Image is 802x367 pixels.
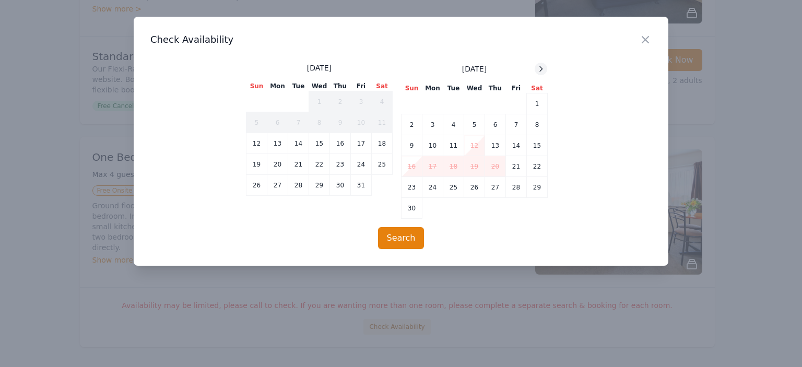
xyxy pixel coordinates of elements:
td: 19 [464,156,485,177]
td: 1 [309,91,330,112]
td: 30 [402,198,422,219]
td: 14 [506,135,527,156]
td: 10 [351,112,372,133]
th: Tue [443,84,464,93]
td: 29 [309,175,330,196]
th: Thu [330,81,351,91]
td: 23 [402,177,422,198]
td: 2 [402,114,422,135]
td: 16 [330,133,351,154]
td: 12 [464,135,485,156]
td: 26 [246,175,267,196]
td: 15 [309,133,330,154]
button: Search [378,227,424,249]
td: 7 [506,114,527,135]
span: [DATE] [462,64,487,74]
td: 13 [267,133,288,154]
td: 17 [351,133,372,154]
td: 17 [422,156,443,177]
td: 18 [372,133,393,154]
td: 24 [351,154,372,175]
th: Sun [246,81,267,91]
td: 26 [464,177,485,198]
td: 31 [351,175,372,196]
td: 18 [443,156,464,177]
td: 16 [402,156,422,177]
td: 9 [330,112,351,133]
td: 25 [372,154,393,175]
td: 3 [351,91,372,112]
th: Mon [267,81,288,91]
th: Sun [402,84,422,93]
td: 20 [485,156,506,177]
td: 3 [422,114,443,135]
td: 22 [309,154,330,175]
td: 6 [267,112,288,133]
td: 28 [288,175,309,196]
td: 5 [246,112,267,133]
th: Sat [527,84,548,93]
td: 30 [330,175,351,196]
td: 6 [485,114,506,135]
th: Mon [422,84,443,93]
td: 7 [288,112,309,133]
td: 4 [443,114,464,135]
td: 5 [464,114,485,135]
td: 8 [309,112,330,133]
td: 22 [527,156,548,177]
td: 27 [485,177,506,198]
th: Tue [288,81,309,91]
td: 25 [443,177,464,198]
span: [DATE] [307,63,332,73]
td: 1 [527,93,548,114]
td: 27 [267,175,288,196]
td: 19 [246,154,267,175]
td: 15 [527,135,548,156]
td: 8 [527,114,548,135]
th: Sat [372,81,393,91]
td: 4 [372,91,393,112]
td: 11 [372,112,393,133]
td: 11 [443,135,464,156]
td: 12 [246,133,267,154]
td: 9 [402,135,422,156]
td: 10 [422,135,443,156]
td: 29 [527,177,548,198]
td: 24 [422,177,443,198]
h3: Check Availability [150,33,652,46]
td: 23 [330,154,351,175]
td: 2 [330,91,351,112]
th: Wed [309,81,330,91]
td: 28 [506,177,527,198]
td: 20 [267,154,288,175]
td: 21 [506,156,527,177]
th: Wed [464,84,485,93]
th: Fri [506,84,527,93]
th: Fri [351,81,372,91]
td: 14 [288,133,309,154]
td: 13 [485,135,506,156]
th: Thu [485,84,506,93]
td: 21 [288,154,309,175]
